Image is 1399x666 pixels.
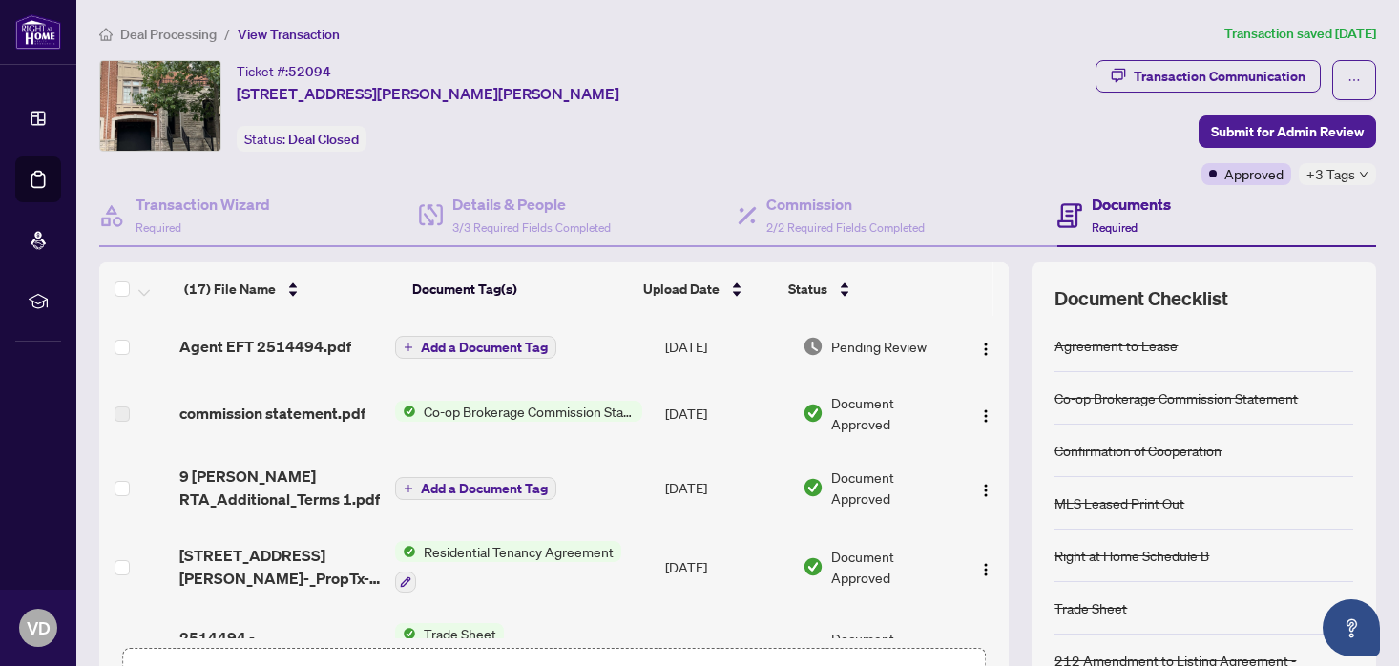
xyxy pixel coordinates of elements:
span: Approved [1224,163,1284,184]
span: home [99,28,113,41]
span: [STREET_ADDRESS][PERSON_NAME][PERSON_NAME] [237,82,619,105]
span: Co-op Brokerage Commission Statement [416,401,642,422]
span: Document Approved [831,392,954,434]
span: Required [136,220,181,235]
span: plus [404,343,413,352]
button: Add a Document Tag [395,336,556,359]
div: Ticket #: [237,60,331,82]
img: Document Status [803,336,824,357]
button: Transaction Communication [1096,60,1321,93]
span: plus [404,484,413,493]
span: Upload Date [643,279,720,300]
div: Status: [237,126,366,152]
img: Document Status [803,477,824,498]
th: Document Tag(s) [405,262,636,316]
span: Trade Sheet [416,623,504,644]
span: Document Approved [831,467,954,509]
h4: Details & People [452,193,611,216]
img: IMG-N12366437_1.jpg [100,61,220,151]
td: [DATE] [658,449,795,526]
button: Add a Document Tag [395,477,556,500]
span: +3 Tags [1306,163,1355,185]
button: Add a Document Tag [395,476,556,501]
td: [DATE] [658,377,795,449]
td: [DATE] [658,526,795,608]
button: Logo [971,552,1001,582]
span: Deal Closed [288,131,359,148]
button: Submit for Admin Review [1199,115,1376,148]
div: MLS Leased Print Out [1054,492,1184,513]
img: Logo [978,562,993,577]
div: Transaction Communication [1134,61,1305,92]
button: Status IconResidential Tenancy Agreement [395,541,621,593]
span: View Transaction [238,26,340,43]
span: Add a Document Tag [421,482,548,495]
img: Status Icon [395,541,416,562]
h4: Transaction Wizard [136,193,270,216]
button: Logo [971,634,1001,664]
img: Document Status [803,638,824,659]
article: Transaction saved [DATE] [1224,23,1376,45]
th: Status [781,262,957,316]
th: (17) File Name [177,262,406,316]
span: Agent EFT 2514494.pdf [179,335,351,358]
button: Status IconCo-op Brokerage Commission Statement [395,401,642,422]
div: Right at Home Schedule B [1054,545,1209,566]
span: 3/3 Required Fields Completed [452,220,611,235]
span: Status [788,279,827,300]
span: 9 [PERSON_NAME] RTA_Additional_Terms 1.pdf [179,465,380,510]
button: Logo [971,398,1001,428]
button: Logo [971,472,1001,503]
img: Logo [978,408,993,424]
span: 2/2 Required Fields Completed [766,220,925,235]
span: Required [1092,220,1138,235]
li: / [224,23,230,45]
span: Deal Processing [120,26,217,43]
button: Open asap [1323,599,1380,656]
td: [DATE] [658,316,795,377]
span: Residential Tenancy Agreement [416,541,621,562]
span: Submit for Admin Review [1211,116,1364,147]
span: [STREET_ADDRESS][PERSON_NAME]-_PropTx-[PERSON_NAME] 2.pdf [179,544,380,590]
span: VD [27,614,51,641]
span: commission statement.pdf [179,402,365,425]
span: Document Approved [831,546,954,588]
span: Pending Review [831,336,927,357]
div: Co-op Brokerage Commission Statement [1054,387,1298,408]
img: logo [15,14,61,50]
img: Document Status [803,403,824,424]
img: Logo [978,483,993,498]
button: Logo [971,331,1001,362]
span: Add a Document Tag [421,341,548,354]
h4: Commission [766,193,925,216]
span: down [1359,170,1368,179]
button: Add a Document Tag [395,335,556,360]
span: ellipsis [1347,73,1361,87]
img: Status Icon [395,401,416,422]
div: Trade Sheet [1054,597,1127,618]
img: Logo [978,342,993,357]
div: Confirmation of Cooperation [1054,440,1222,461]
span: 52094 [288,63,331,80]
img: Status Icon [395,623,416,644]
span: (17) File Name [184,279,276,300]
th: Upload Date [636,262,781,316]
span: Document Checklist [1054,285,1228,312]
div: Agreement to Lease [1054,335,1178,356]
img: Document Status [803,556,824,577]
h4: Documents [1092,193,1171,216]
